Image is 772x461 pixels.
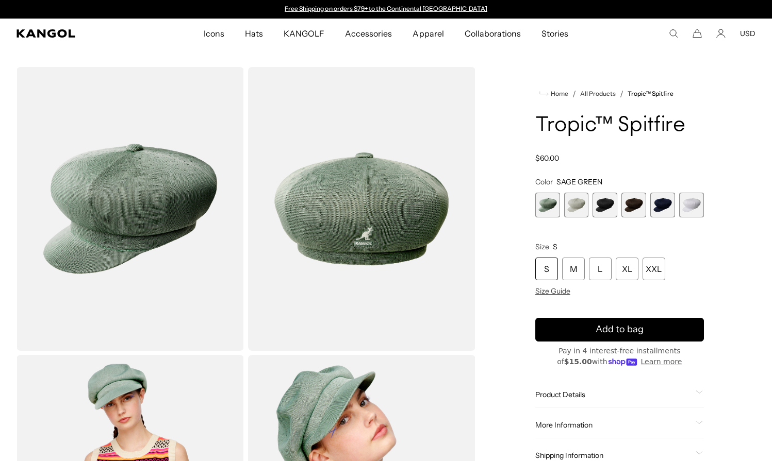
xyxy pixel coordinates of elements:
[553,242,557,251] span: S
[541,19,568,48] span: Stories
[535,420,692,430] span: More Information
[643,258,665,280] div: XXL
[693,29,702,38] button: Cart
[17,29,134,38] a: Kangol
[535,193,560,217] div: 1 of 6
[535,318,704,342] button: Add to bag
[280,5,492,13] div: 1 of 2
[621,193,646,217] div: 4 of 6
[679,193,704,217] div: 6 of 6
[616,88,623,100] li: /
[593,193,617,217] label: Black
[589,258,612,280] div: L
[280,5,492,13] slideshow-component: Announcement bar
[535,193,560,217] label: SAGE GREEN
[596,322,644,336] span: Add to bag
[562,258,585,280] div: M
[535,177,553,186] span: Color
[549,90,568,97] span: Home
[568,88,576,100] li: /
[402,19,454,48] a: Apparel
[564,193,589,217] label: Moonstruck
[248,67,475,351] img: color-sage-green
[535,390,692,399] span: Product Details
[539,89,568,98] a: Home
[17,67,244,351] img: color-sage-green
[564,193,589,217] div: 2 of 6
[531,19,579,48] a: Stories
[716,29,726,38] a: Account
[535,242,549,251] span: Size
[593,193,617,217] div: 3 of 6
[669,29,678,38] summary: Search here
[650,193,675,217] label: Navy
[580,90,616,97] a: All Products
[740,29,755,38] button: USD
[650,193,675,217] div: 5 of 6
[235,19,273,48] a: Hats
[621,193,646,217] label: Dark Brown
[280,5,492,13] div: Announcement
[413,19,444,48] span: Apparel
[335,19,402,48] a: Accessories
[465,19,521,48] span: Collaborations
[245,19,263,48] span: Hats
[204,19,224,48] span: Icons
[273,19,335,48] a: KANGOLF
[535,114,704,137] h1: Tropic™ Spitfire
[284,19,324,48] span: KANGOLF
[535,258,558,280] div: S
[345,19,392,48] span: Accessories
[535,153,559,163] span: $60.00
[628,90,673,97] a: Tropic™ Spitfire
[556,177,602,186] span: SAGE GREEN
[535,451,692,460] span: Shipping Information
[193,19,235,48] a: Icons
[535,88,704,100] nav: breadcrumbs
[285,5,487,12] a: Free Shipping on orders $79+ to the Continental [GEOGRAPHIC_DATA]
[454,19,531,48] a: Collaborations
[679,193,704,217] label: White
[535,286,570,296] span: Size Guide
[616,258,638,280] div: XL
